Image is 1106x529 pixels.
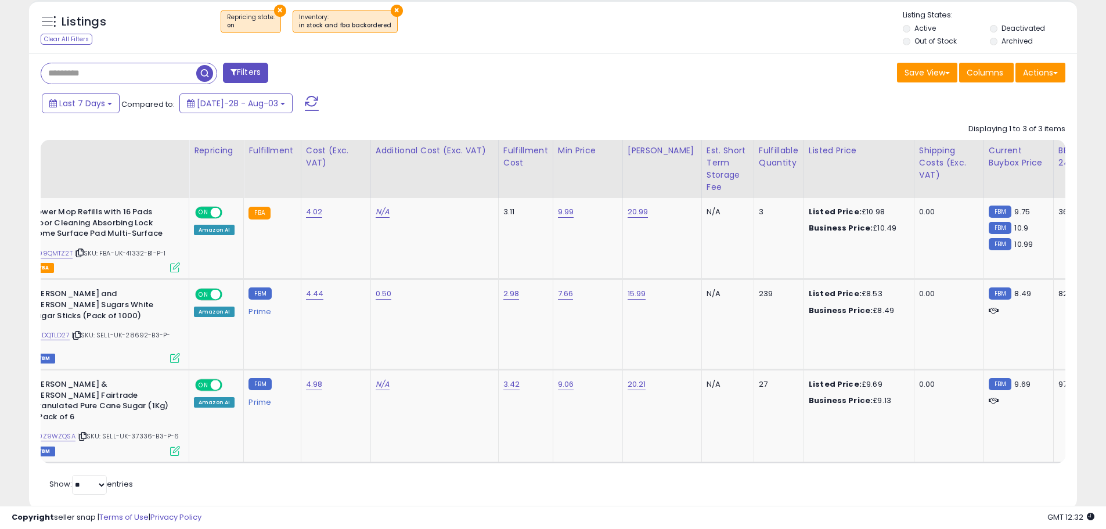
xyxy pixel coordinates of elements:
[914,23,936,33] label: Active
[968,124,1065,135] div: Displaying 1 to 3 of 3 items
[1014,288,1031,299] span: 8.49
[248,303,291,316] div: Prime
[32,289,173,324] b: [PERSON_NAME] and [PERSON_NAME] Sugars White Sugar Sticks (Pack of 1000)
[558,288,574,300] a: 7.66
[558,206,574,218] a: 9.99
[34,263,54,273] span: FBA
[903,10,1077,21] p: Listing States:
[959,63,1014,82] button: Columns
[897,63,957,82] button: Save View
[1058,379,1097,390] div: 97%
[41,34,92,45] div: Clear All Filters
[919,379,975,390] div: 0.00
[194,307,235,317] div: Amazon AI
[306,288,324,300] a: 4.44
[6,289,180,362] div: ASIN:
[989,206,1011,218] small: FBM
[150,512,201,523] a: Privacy Policy
[809,395,873,406] b: Business Price:
[809,395,905,406] div: £9.13
[707,207,745,217] div: N/A
[759,145,799,169] div: Fulfillable Quantity
[376,379,390,390] a: N/A
[3,145,184,157] div: Title
[223,63,268,83] button: Filters
[376,145,493,157] div: Additional Cost (Exc. VAT)
[221,208,239,218] span: OFF
[391,5,403,17] button: ×
[32,379,173,425] b: [PERSON_NAME] & [PERSON_NAME] Fairtrade Granulated Pure Cane Sugar (1Kg) - Pack of 6
[248,145,296,157] div: Fulfillment
[503,207,544,217] div: 3.11
[809,379,862,390] b: Listed Price:
[227,21,275,30] div: on
[34,447,55,456] span: FBM
[809,289,905,299] div: £8.53
[503,288,520,300] a: 2.98
[196,208,211,218] span: ON
[707,379,745,390] div: N/A
[919,289,975,299] div: 0.00
[30,330,70,340] a: B07DQTLD27
[248,207,270,219] small: FBA
[809,288,862,299] b: Listed Price:
[194,145,239,157] div: Repricing
[196,290,211,300] span: ON
[914,36,957,46] label: Out of Stock
[197,98,278,109] span: [DATE]-28 - Aug-03
[809,206,862,217] b: Listed Price:
[299,21,391,30] div: in stock and fba backordered
[196,380,211,390] span: ON
[707,145,749,193] div: Est. Short Term Storage Fee
[306,379,323,390] a: 4.98
[179,93,293,113] button: [DATE]-28 - Aug-03
[759,379,795,390] div: 27
[628,288,646,300] a: 15.99
[989,287,1011,300] small: FBM
[558,379,574,390] a: 9.06
[248,393,291,407] div: Prime
[558,145,618,157] div: Min Price
[989,145,1049,169] div: Current Buybox Price
[989,238,1011,250] small: FBM
[77,431,179,441] span: | SKU: SELL-UK-37336-B3-P-6
[12,512,201,523] div: seller snap | |
[74,249,165,258] span: | SKU: FBA-UK-41332-B1-P-1
[30,431,75,441] a: B00Z9WZQSA
[42,93,120,113] button: Last 7 Days
[809,145,909,157] div: Listed Price
[707,289,745,299] div: N/A
[30,249,73,258] a: B099QMTZ2T
[59,98,105,109] span: Last 7 Days
[503,379,520,390] a: 3.42
[809,222,873,233] b: Business Price:
[1058,145,1101,169] div: BB Share 24h.
[628,206,649,218] a: 20.99
[376,288,392,300] a: 0.50
[919,145,979,181] div: Shipping Costs (Exc. VAT)
[628,145,697,157] div: [PERSON_NAME]
[989,378,1011,390] small: FBM
[12,512,54,523] strong: Copyright
[274,5,286,17] button: ×
[121,99,175,110] span: Compared to:
[809,305,905,316] div: £8.49
[1014,222,1028,233] span: 10.9
[306,206,323,218] a: 4.02
[503,145,548,169] div: Fulfillment Cost
[49,478,133,490] span: Show: entries
[299,13,391,30] span: Inventory :
[227,13,275,30] span: Repricing state :
[809,207,905,217] div: £10.98
[248,287,271,300] small: FBM
[1015,63,1065,82] button: Actions
[306,145,366,169] div: Cost (Exc. VAT)
[809,379,905,390] div: £9.69
[1014,379,1031,390] span: 9.69
[759,207,795,217] div: 3
[62,14,106,30] h5: Listings
[1058,289,1097,299] div: 82%
[1014,239,1033,250] span: 10.99
[376,206,390,218] a: N/A
[221,290,239,300] span: OFF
